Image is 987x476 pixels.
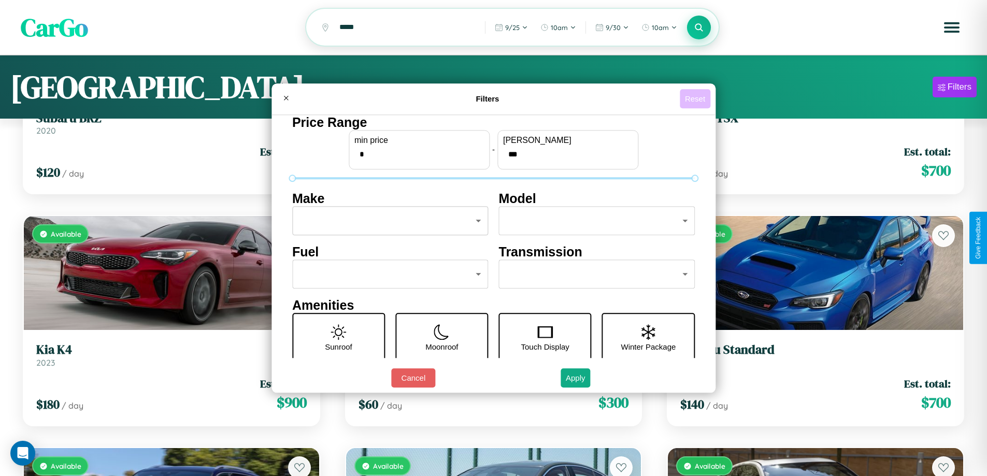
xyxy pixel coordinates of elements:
button: 10am [636,19,682,36]
span: / day [380,400,402,411]
span: / day [62,168,84,179]
span: 9 / 30 [606,23,621,32]
span: $ 300 [598,392,628,413]
button: 9/25 [490,19,533,36]
button: Reset [680,89,710,108]
span: Available [51,229,81,238]
h3: Subaru BRZ [36,111,307,126]
div: Open Intercom Messenger [10,441,35,466]
h4: Make [292,191,489,206]
p: Moonroof [425,340,458,354]
span: CarGo [21,10,88,45]
a: Subaru Standard2018 [680,342,951,368]
span: Available [695,461,725,470]
h4: Price Range [292,115,695,130]
label: min price [354,136,484,145]
span: Available [51,461,81,470]
p: Sunroof [325,340,352,354]
h1: [GEOGRAPHIC_DATA] [10,66,305,108]
span: / day [706,168,728,179]
button: 9/30 [590,19,634,36]
button: Cancel [391,368,435,387]
div: Filters [948,82,971,92]
h4: Fuel [292,244,489,259]
p: Winter Package [621,340,676,354]
h4: Model [499,191,695,206]
span: $ 120 [36,164,60,181]
span: Est. total: [904,376,951,391]
span: Est. total: [260,376,307,391]
span: Available [373,461,404,470]
span: 10am [551,23,568,32]
button: Open menu [937,13,966,42]
a: Kia K42023 [36,342,307,368]
span: / day [706,400,728,411]
span: $ 140 [680,396,704,413]
div: Give Feedback [975,217,982,259]
span: $ 180 [36,396,60,413]
span: $ 700 [921,392,951,413]
button: 10am [535,19,581,36]
h3: Kia K4 [36,342,307,357]
span: 2023 [36,357,55,368]
h4: Transmission [499,244,695,259]
a: Acura TSX2020 [680,111,951,136]
button: Filters [933,77,977,97]
h3: Acura TSX [680,111,951,126]
h4: Filters [295,94,680,103]
span: / day [62,400,83,411]
a: Subaru BRZ2020 [36,111,307,136]
span: 9 / 25 [505,23,520,32]
span: $ 60 [359,396,378,413]
span: 2020 [36,125,56,136]
h4: Amenities [292,298,695,313]
span: $ 900 [277,392,307,413]
span: $ 700 [921,160,951,181]
span: Est. total: [260,144,307,159]
span: 10am [652,23,669,32]
span: Est. total: [904,144,951,159]
p: - [492,142,495,156]
p: Touch Display [521,340,569,354]
label: [PERSON_NAME] [503,136,633,145]
h3: Subaru Standard [680,342,951,357]
button: Apply [561,368,591,387]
